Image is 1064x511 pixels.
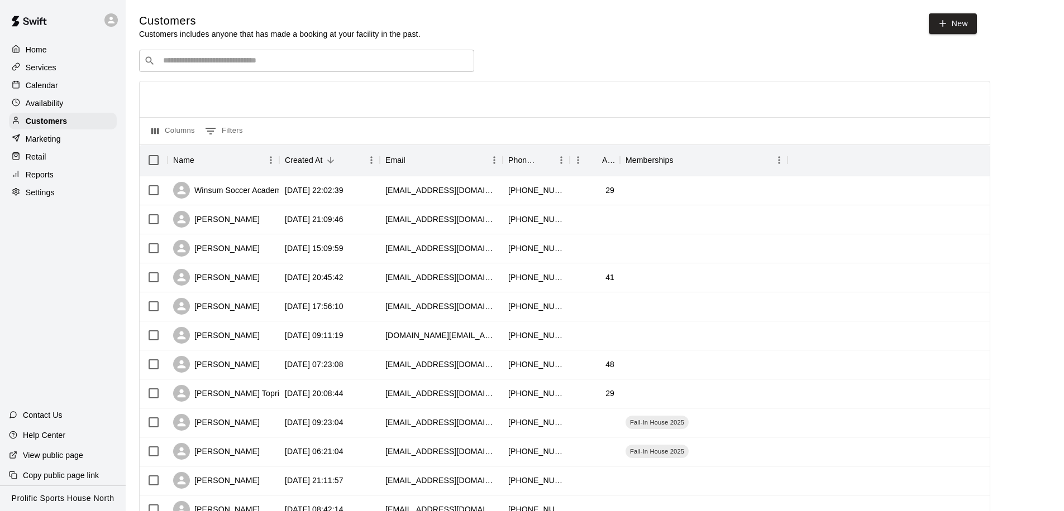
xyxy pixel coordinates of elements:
[139,13,421,28] h5: Customers
[385,330,497,341] div: angelop.telus.net@gmail.com
[173,414,260,431] div: [PERSON_NAME]
[9,77,117,94] div: Calendar
[285,359,343,370] div: 2025-09-12 07:23:08
[285,330,343,341] div: 2025-09-12 09:11:19
[173,240,260,257] div: [PERSON_NAME]
[26,80,58,91] p: Calendar
[508,144,537,176] div: Phone Number
[385,185,497,196] div: winsumsoccer@gmail.com
[620,144,788,176] div: Memberships
[570,152,586,168] button: Menu
[149,122,198,140] button: Select columns
[385,446,497,457] div: kimma_bee@hotmail.com
[173,298,260,315] div: [PERSON_NAME]
[285,388,343,399] div: 2025-09-09 20:08:44
[503,144,570,176] div: Phone Number
[553,152,570,168] button: Menu
[508,417,564,428] div: +14037967866
[385,214,497,225] div: cloutiermax77@gmail.com
[9,184,117,201] a: Settings
[173,327,260,344] div: [PERSON_NAME]
[23,470,99,481] p: Copy public page link
[173,211,260,228] div: [PERSON_NAME]
[605,359,614,370] div: 48
[279,144,380,176] div: Created At
[173,144,194,176] div: Name
[570,144,620,176] div: Age
[23,409,63,421] p: Contact Us
[23,450,83,461] p: View public page
[626,445,689,458] div: Fall-In House 2025
[508,475,564,486] div: +15877077814
[626,416,689,429] div: Fall-In House 2025
[9,131,117,147] a: Marketing
[385,359,497,370] div: president@nosecreeksoftball.ca
[508,301,564,312] div: +15874330120
[9,95,117,112] a: Availability
[26,62,56,73] p: Services
[173,356,260,373] div: [PERSON_NAME]
[173,472,260,489] div: [PERSON_NAME]
[12,493,114,504] p: Prolific Sports House North
[26,169,54,180] p: Reports
[263,152,279,168] button: Menu
[194,152,210,168] button: Sort
[173,182,285,199] div: Winsum Soccer Academy
[537,152,553,168] button: Sort
[508,243,564,254] div: +14034830108
[26,133,61,144] p: Marketing
[508,214,564,225] div: +13069605155
[385,144,405,176] div: Email
[508,446,564,457] div: +14039982981
[9,41,117,58] a: Home
[323,152,338,168] button: Sort
[602,144,614,176] div: Age
[385,243,497,254] div: haritesh1@outlook.com
[385,388,497,399] div: oguztorpil@hotmail.com
[285,475,343,486] div: 2025-09-07 21:11:57
[26,151,46,162] p: Retail
[385,301,497,312] div: pramandeep33@gmail.com
[508,330,564,341] div: +17802971011
[285,144,323,176] div: Created At
[173,443,260,460] div: [PERSON_NAME]
[508,359,564,370] div: +14035123270
[626,447,689,456] span: Fall-In House 2025
[405,152,421,168] button: Sort
[508,388,564,399] div: +13689975243
[9,166,117,183] a: Reports
[486,152,503,168] button: Menu
[285,214,343,225] div: 2025-09-15 21:09:46
[168,144,279,176] div: Name
[380,144,503,176] div: Email
[771,152,788,168] button: Menu
[285,243,343,254] div: 2025-09-15 15:09:59
[605,185,614,196] div: 29
[626,144,674,176] div: Memberships
[385,417,497,428] div: sheenadhan@hotmail.com
[26,187,55,198] p: Settings
[9,148,117,165] a: Retail
[202,122,246,140] button: Show filters
[9,113,117,129] a: Customers
[626,418,689,427] span: Fall-In House 2025
[285,185,343,196] div: 2025-09-16 22:02:39
[586,152,602,168] button: Sort
[674,152,689,168] button: Sort
[139,50,474,72] div: Search customers by name or email
[9,59,117,76] a: Services
[285,417,343,428] div: 2025-09-08 09:23:04
[605,272,614,283] div: 41
[385,272,497,283] div: jkishnani27@yahoo.com
[23,430,65,441] p: Help Center
[26,44,47,55] p: Home
[139,28,421,40] p: Customers includes anyone that has made a booking at your facility in the past.
[285,301,343,312] div: 2025-09-12 17:56:10
[173,269,260,286] div: [PERSON_NAME]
